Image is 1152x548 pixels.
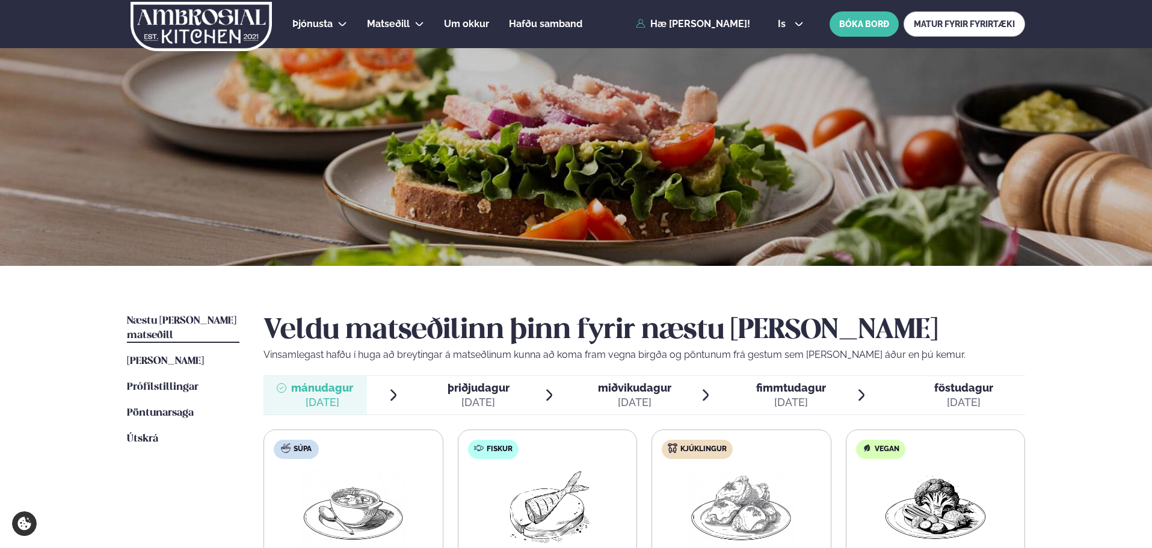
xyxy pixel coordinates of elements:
[367,18,410,29] span: Matseðill
[291,395,353,410] div: [DATE]
[680,445,727,454] span: Kjúklingur
[830,11,899,37] button: BÓKA BORÐ
[129,2,273,51] img: logo
[768,19,813,29] button: is
[598,395,671,410] div: [DATE]
[127,354,204,369] a: [PERSON_NAME]
[934,381,993,394] span: föstudagur
[291,381,353,394] span: mánudagur
[509,17,582,31] a: Hafðu samband
[367,17,410,31] a: Matseðill
[509,18,582,29] span: Hafðu samband
[127,406,194,420] a: Pöntunarsaga
[756,395,826,410] div: [DATE]
[127,380,199,395] a: Prófílstillingar
[474,443,484,453] img: fish.svg
[263,348,1025,362] p: Vinsamlegast hafðu í huga að breytingar á matseðlinum kunna að koma fram vegna birgða og pöntunum...
[598,381,671,394] span: miðvikudagur
[668,443,677,453] img: chicken.svg
[487,445,513,454] span: Fiskur
[300,469,406,546] img: Soup.png
[127,382,199,392] span: Prófílstillingar
[934,395,993,410] div: [DATE]
[444,17,489,31] a: Um okkur
[756,381,826,394] span: fimmtudagur
[882,469,988,546] img: Vegan.png
[127,316,236,340] span: Næstu [PERSON_NAME] matseðill
[904,11,1025,37] a: MATUR FYRIR FYRIRTÆKI
[636,19,750,29] a: Hæ [PERSON_NAME]!
[281,443,291,453] img: soup.svg
[778,19,789,29] span: is
[292,17,333,31] a: Þjónusta
[448,395,510,410] div: [DATE]
[127,356,204,366] span: [PERSON_NAME]
[448,381,510,394] span: þriðjudagur
[263,314,1025,348] h2: Veldu matseðilinn þinn fyrir næstu [PERSON_NAME]
[862,443,872,453] img: Vegan.svg
[127,408,194,418] span: Pöntunarsaga
[294,445,312,454] span: Súpa
[688,469,794,546] img: Chicken-thighs.png
[444,18,489,29] span: Um okkur
[875,445,899,454] span: Vegan
[127,434,158,444] span: Útskrá
[494,469,600,546] img: Fish.png
[127,432,158,446] a: Útskrá
[12,511,37,536] a: Cookie settings
[127,314,239,343] a: Næstu [PERSON_NAME] matseðill
[292,18,333,29] span: Þjónusta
